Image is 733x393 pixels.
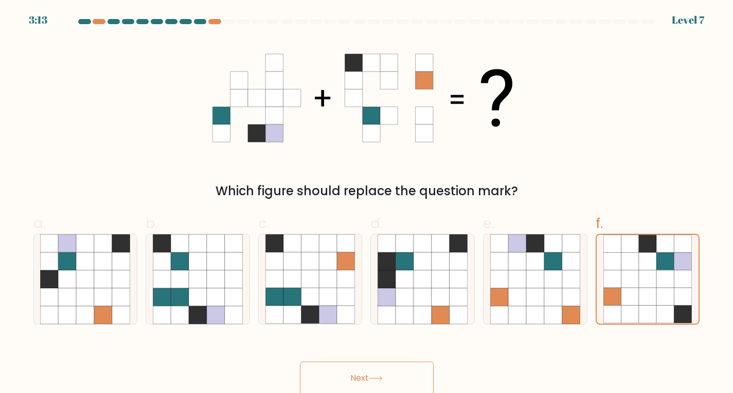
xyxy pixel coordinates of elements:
[672,12,704,28] div: Level 7
[596,213,603,233] span: f.
[258,213,270,233] span: c.
[483,213,494,233] span: e.
[146,213,158,233] span: b.
[370,213,383,233] span: d.
[29,12,47,28] div: 3:13
[40,182,694,200] div: Which figure should replace the question mark?
[33,213,46,233] span: a.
